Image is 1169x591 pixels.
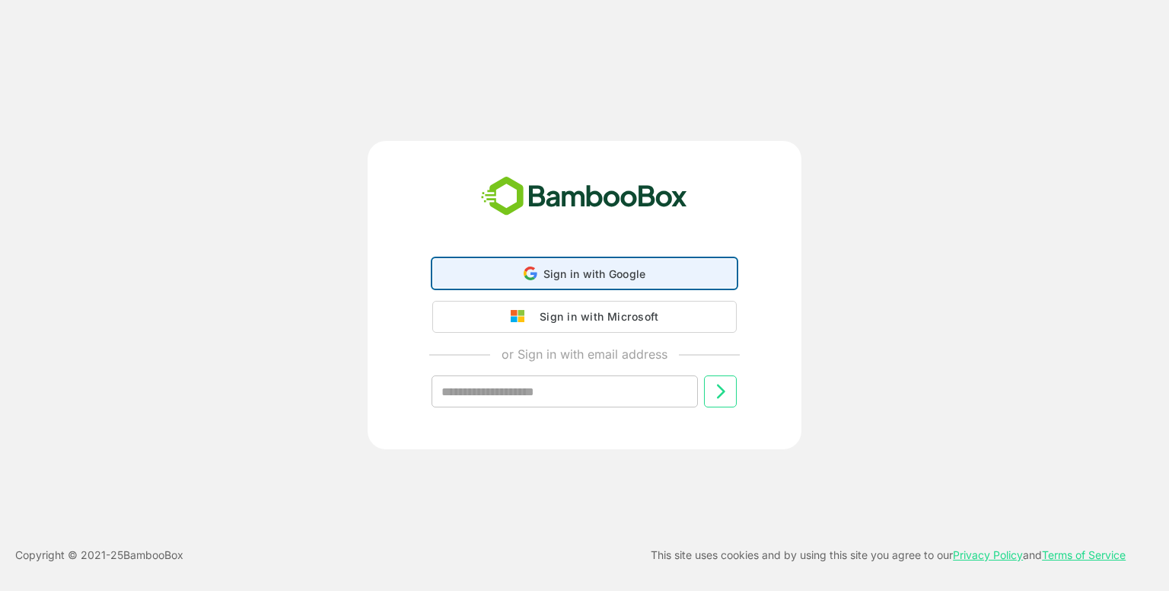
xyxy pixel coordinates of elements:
img: bamboobox [473,171,696,222]
p: This site uses cookies and by using this site you agree to our and [651,546,1126,564]
img: google [511,310,532,324]
div: Sign in with Google [432,258,737,289]
p: or Sign in with email address [502,345,667,363]
a: Terms of Service [1042,548,1126,561]
div: Sign in with Microsoft [532,307,658,327]
button: Sign in with Microsoft [432,301,737,333]
p: Copyright © 2021- 25 BambooBox [15,546,183,564]
a: Privacy Policy [953,548,1023,561]
span: Sign in with Google [543,267,646,280]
